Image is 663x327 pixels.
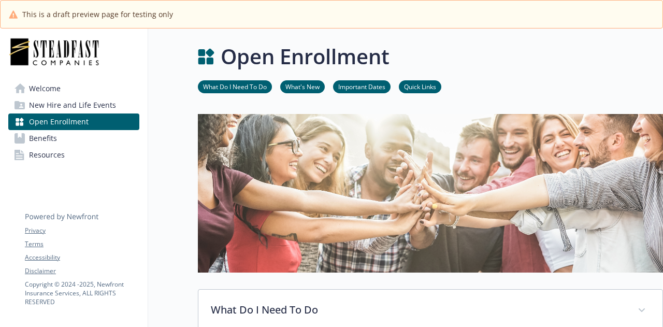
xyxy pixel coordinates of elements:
[29,97,116,113] span: New Hire and Life Events
[25,239,139,249] a: Terms
[8,130,139,147] a: Benefits
[198,114,663,273] img: open enrollment page banner
[29,130,57,147] span: Benefits
[8,80,139,97] a: Welcome
[25,266,139,276] a: Disclaimer
[333,81,391,91] a: Important Dates
[211,302,625,318] p: What Do I Need To Do
[29,80,61,97] span: Welcome
[221,41,390,72] h1: Open Enrollment
[25,226,139,235] a: Privacy
[25,280,139,306] p: Copyright © 2024 - 2025 , Newfront Insurance Services, ALL RIGHTS RESERVED
[25,253,139,262] a: Accessibility
[8,97,139,113] a: New Hire and Life Events
[280,81,325,91] a: What's New
[29,113,89,130] span: Open Enrollment
[22,9,173,20] span: This is a draft preview page for testing only
[29,147,65,163] span: Resources
[8,147,139,163] a: Resources
[399,81,441,91] a: Quick Links
[198,81,272,91] a: What Do I Need To Do
[8,113,139,130] a: Open Enrollment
